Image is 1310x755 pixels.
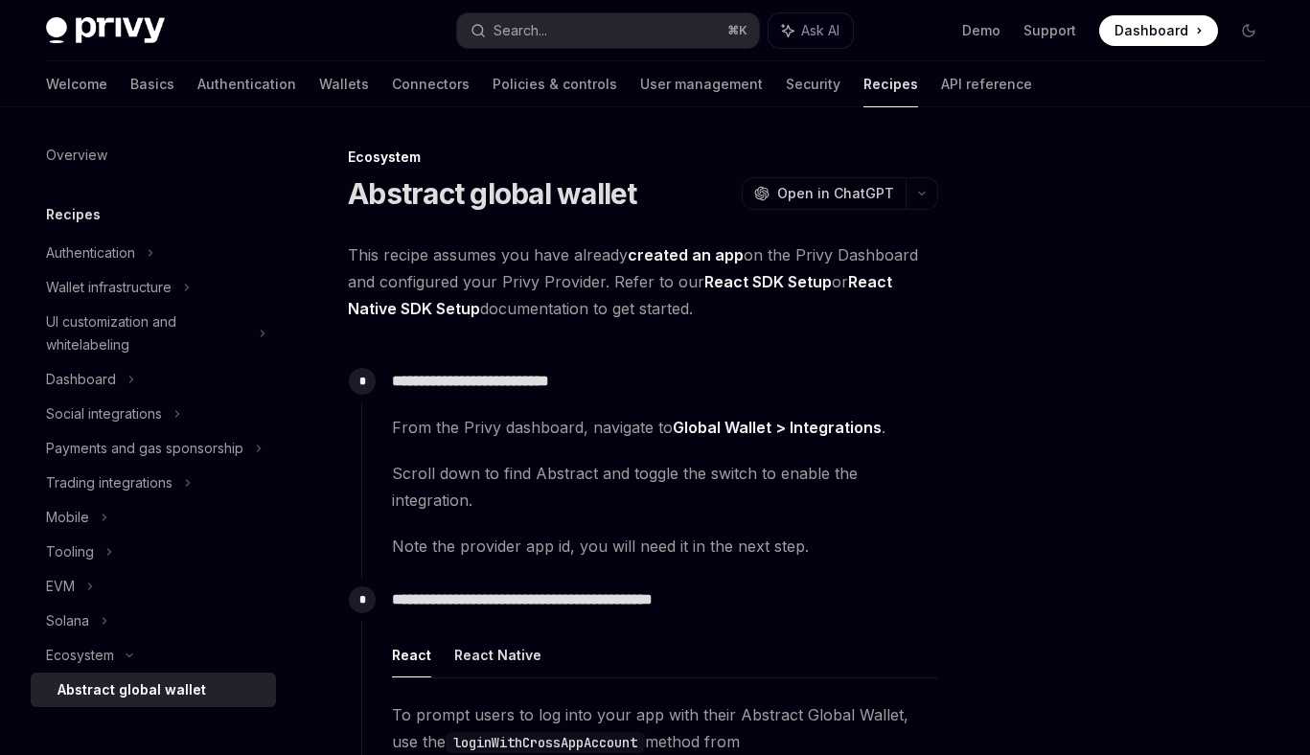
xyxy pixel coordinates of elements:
a: Welcome [46,61,107,107]
div: UI customization and whitelabeling [46,310,247,356]
a: Security [786,61,840,107]
div: Payments and gas sponsorship [46,437,243,460]
a: Policies & controls [493,61,617,107]
div: Dashboard [46,368,116,391]
a: Global Wallet > Integrations [673,418,882,438]
span: Scroll down to find Abstract and toggle the switch to enable the integration. [392,460,937,514]
div: Solana [46,609,89,632]
span: Ask AI [801,21,839,40]
h5: Recipes [46,203,101,226]
a: React SDK Setup [704,272,832,292]
h1: Abstract global wallet [348,176,637,211]
div: Abstract global wallet [57,678,206,701]
div: Wallet infrastructure [46,276,172,299]
a: Recipes [863,61,918,107]
a: Basics [130,61,174,107]
div: Social integrations [46,402,162,425]
a: Wallets [319,61,369,107]
button: React Native [454,632,541,677]
span: From the Privy dashboard, navigate to . [392,414,937,441]
div: Overview [46,144,107,167]
span: ⌘ K [727,23,747,38]
div: EVM [46,575,75,598]
button: Search...⌘K [457,13,759,48]
button: Ask AI [769,13,853,48]
button: Toggle dark mode [1233,15,1264,46]
code: loginWithCrossAppAccount [446,732,645,753]
a: Abstract global wallet [31,673,276,707]
span: Note the provider app id, you will need it in the next step. [392,533,937,560]
div: Mobile [46,506,89,529]
button: Open in ChatGPT [742,177,906,210]
div: Trading integrations [46,471,172,494]
a: Overview [31,138,276,172]
div: Authentication [46,241,135,264]
a: Authentication [197,61,296,107]
div: Ecosystem [348,148,938,167]
span: Open in ChatGPT [777,184,894,203]
a: Dashboard [1099,15,1218,46]
button: React [392,632,431,677]
a: Connectors [392,61,470,107]
a: Support [1023,21,1076,40]
div: Tooling [46,540,94,563]
a: Demo [962,21,1000,40]
a: API reference [941,61,1032,107]
span: This recipe assumes you have already on the Privy Dashboard and configured your Privy Provider. R... [348,241,938,322]
img: dark logo [46,17,165,44]
a: created an app [628,245,744,265]
div: Search... [494,19,547,42]
div: Ecosystem [46,644,114,667]
strong: Global Wallet > Integrations [673,418,882,437]
span: Dashboard [1115,21,1188,40]
a: User management [640,61,763,107]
